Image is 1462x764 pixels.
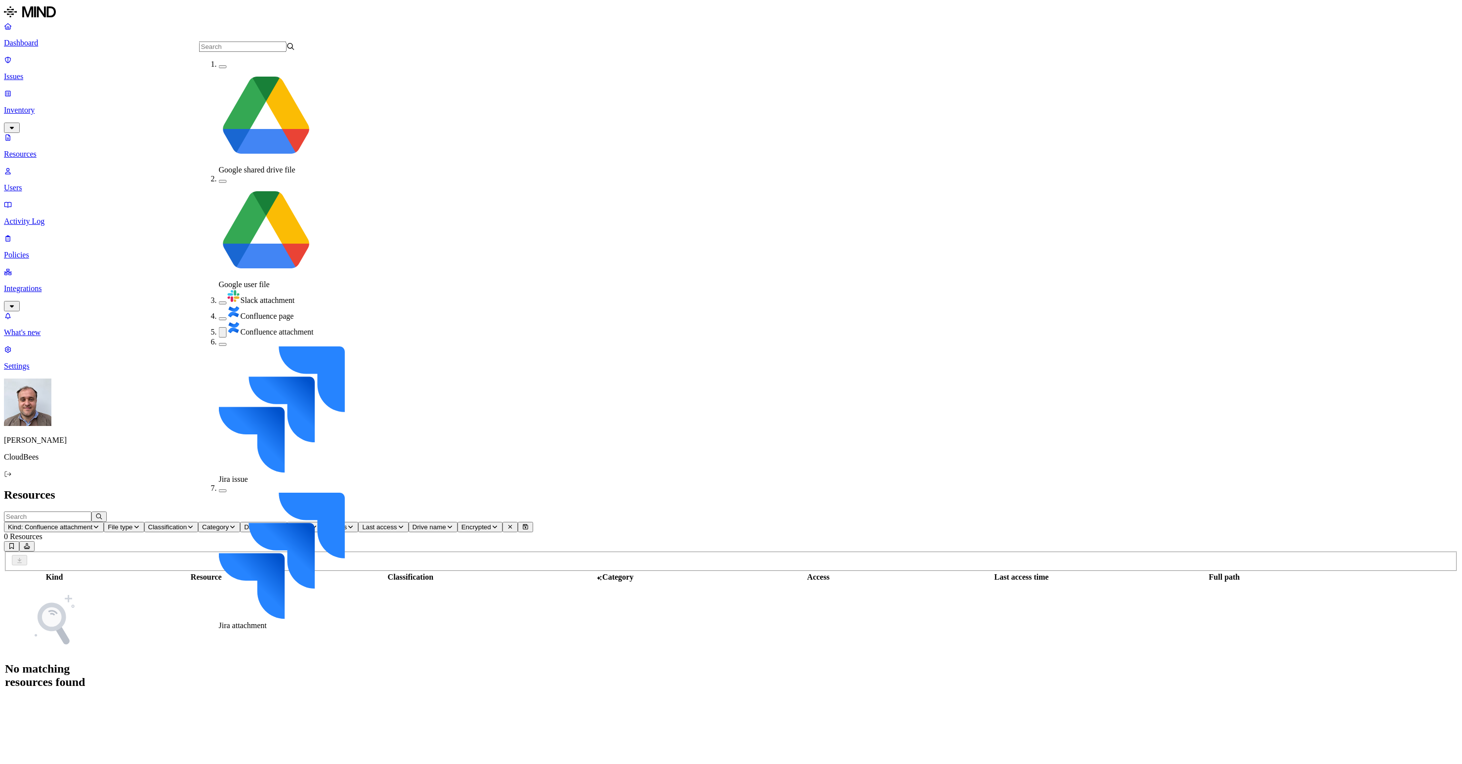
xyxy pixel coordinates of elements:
[108,523,132,531] span: File type
[718,573,919,582] div: Access
[4,39,1458,47] p: Dashboard
[4,133,1458,159] a: Resources
[1124,573,1325,582] div: Full path
[309,573,512,582] div: Classification
[4,106,1458,115] p: Inventory
[219,475,248,483] span: Jira issue
[4,345,1458,371] a: Settings
[219,183,314,278] img: google-drive.svg
[362,523,397,531] span: Last access
[4,4,56,20] img: MIND
[8,523,92,531] span: Kind: Confluence attachment
[4,89,1458,131] a: Inventory
[4,22,1458,47] a: Dashboard
[921,573,1122,582] div: Last access time
[4,200,1458,226] a: Activity Log
[4,251,1458,259] p: Policies
[4,4,1458,22] a: MIND
[227,289,241,303] img: slack.svg
[219,493,345,619] img: jira.svg
[602,573,633,581] span: Category
[105,573,307,582] div: Resource
[219,69,314,164] img: google-drive.svg
[227,305,241,319] img: confluence.svg
[4,150,1458,159] p: Resources
[4,453,1458,462] p: CloudBees
[199,42,287,52] input: Search
[241,312,294,320] span: Confluence page
[4,72,1458,81] p: Issues
[413,523,446,531] span: Drive name
[4,362,1458,371] p: Settings
[4,488,1458,502] h2: Resources
[4,55,1458,81] a: Issues
[4,183,1458,192] p: Users
[241,296,295,304] span: Slack attachment
[241,328,314,336] span: Confluence attachment
[4,328,1458,337] p: What's new
[219,166,295,174] span: Google shared drive file
[4,379,51,426] img: Filip Vlasic
[4,311,1458,337] a: What's new
[25,591,84,650] img: NoSearchResult.svg
[219,621,267,630] span: Jira attachment
[5,662,104,689] h1: No matching resources found
[4,234,1458,259] a: Policies
[4,284,1458,293] p: Integrations
[461,523,491,531] span: Encrypted
[4,267,1458,310] a: Integrations
[219,346,345,473] img: jira.svg
[5,573,103,582] div: Kind
[227,321,241,335] img: confluence.svg
[4,217,1458,226] p: Activity Log
[4,511,91,522] input: Search
[4,167,1458,192] a: Users
[148,523,187,531] span: Classification
[4,532,42,541] span: 0 Resources
[219,280,270,289] span: Google user file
